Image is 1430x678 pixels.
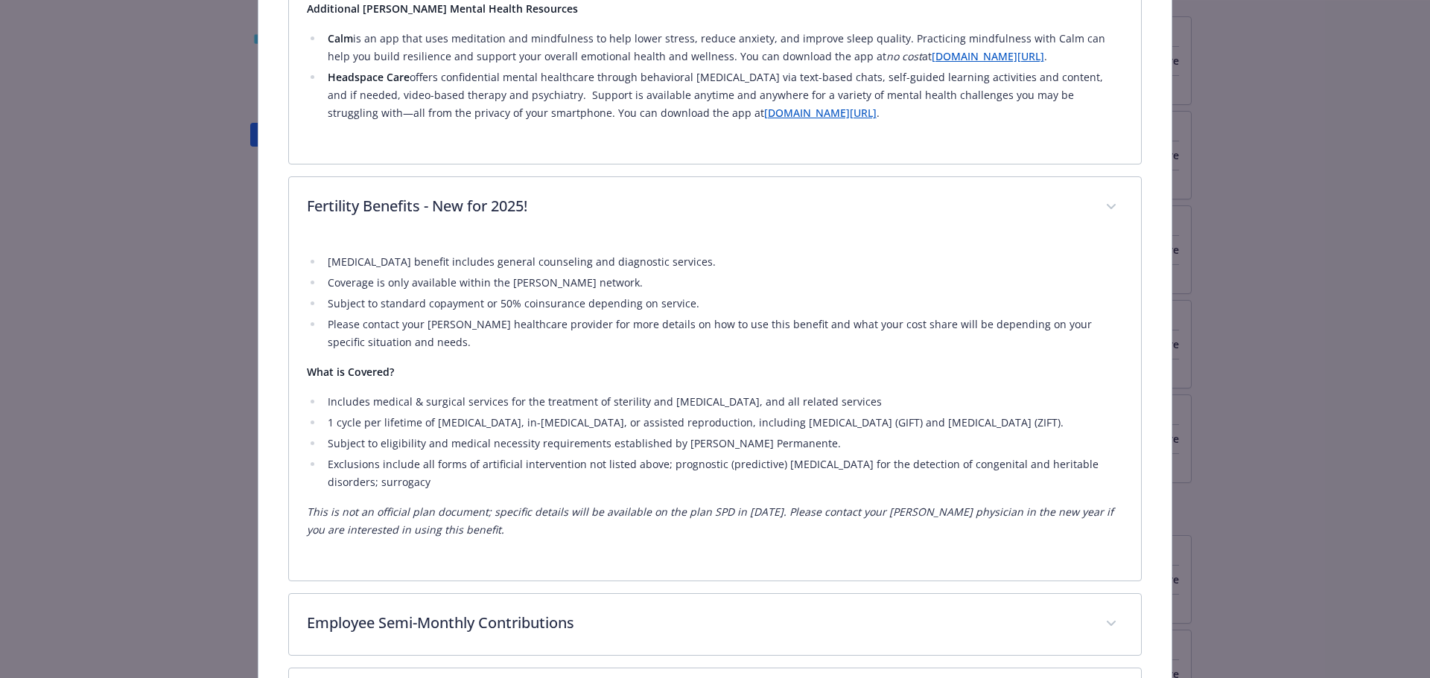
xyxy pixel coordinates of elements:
div: Fertility Benefits - New for 2025! [289,238,1142,581]
li: Includes medical & surgical services for the treatment of sterility and [MEDICAL_DATA], and all r... [323,393,1124,411]
li: Subject to standard copayment or 50% coinsurance depending on service. [323,295,1124,313]
p: Employee Semi-Monthly Contributions [307,612,1088,634]
a: [DOMAIN_NAME][URL] [764,106,877,120]
p: Fertility Benefits - New for 2025! [307,195,1088,217]
em: no cost [886,49,922,63]
em: This is not an official plan document; specific details will be available on the plan SPD in [DAT... [307,505,1113,537]
strong: What is Covered? [307,365,394,379]
strong: Headspace Care [328,70,410,84]
li: offers confidential mental healthcare through behavioral [MEDICAL_DATA] via text-based chats, sel... [323,68,1124,122]
div: Fertility Benefits - New for 2025! [289,177,1142,238]
strong: Calm [328,31,353,45]
strong: Additional [PERSON_NAME] Mental Health Resources [307,1,578,16]
div: Employee Semi-Monthly Contributions [289,594,1142,655]
li: [MEDICAL_DATA] benefit includes general counseling and diagnostic services. [323,253,1124,271]
li: 1 cycle per lifetime of [MEDICAL_DATA], in-[MEDICAL_DATA], or assisted reproduction, including [M... [323,414,1124,432]
a: [DOMAIN_NAME][URL] [932,49,1044,63]
li: Subject to eligibility and medical necessity requirements established by [PERSON_NAME] Permanente. [323,435,1124,452]
li: is an app that uses meditation and mindfulness to help lower stress, reduce anxiety, and improve ... [323,30,1124,65]
li: Coverage is only available within the [PERSON_NAME] network. [323,274,1124,292]
li: Please contact your [PERSON_NAME] healthcare provider for more details on how to use this benefit... [323,316,1124,351]
li: Exclusions include all forms of artificial intervention not listed above; prognostic (predictive)... [323,455,1124,491]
